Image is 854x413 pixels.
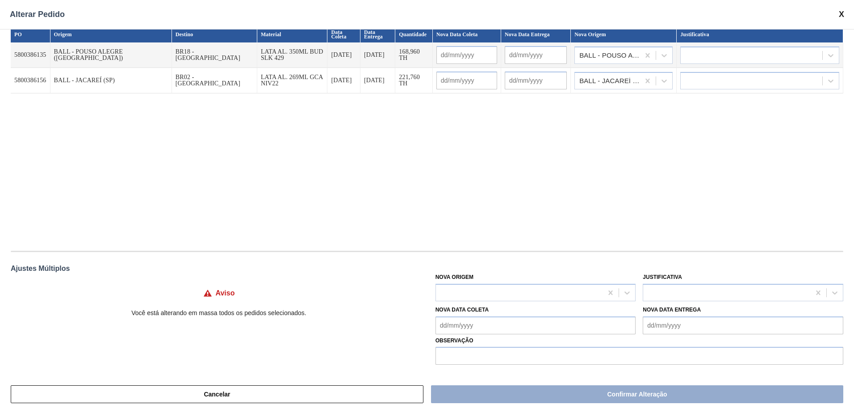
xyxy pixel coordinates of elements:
td: BALL - POUSO ALEGRE ([GEOGRAPHIC_DATA]) [50,42,172,68]
td: 221,760 TH [395,68,432,93]
input: dd/mm/yyyy [505,46,567,64]
label: Nova Origem [435,274,473,280]
label: Justificativa [643,274,682,280]
th: PO [11,26,50,42]
td: 5800386135 [11,42,50,68]
div: Ajustes Múltiplos [11,265,843,273]
td: 5800386156 [11,68,50,93]
h4: Aviso [216,289,235,297]
th: Quantidade [395,26,432,42]
p: Você está alterando em massa todos os pedidos selecionados. [11,309,427,316]
th: Data Coleta [327,26,360,42]
th: Justificativa [677,26,843,42]
input: dd/mm/yyyy [643,316,843,334]
div: BALL - POUSO ALEGRE ([GEOGRAPHIC_DATA]) [579,52,640,59]
th: Material [257,26,328,42]
label: Nova Data Entrega [643,307,701,313]
th: Nova Data Coleta [433,26,501,42]
span: Alterar Pedido [10,10,65,19]
td: [DATE] [360,68,395,93]
td: LATA AL. 350ML BUD SLK 429 [257,42,328,68]
td: [DATE] [327,42,360,68]
th: Nova Data Entrega [501,26,571,42]
input: dd/mm/yyyy [505,72,567,89]
th: Destino [172,26,257,42]
td: BR18 - [GEOGRAPHIC_DATA] [172,42,257,68]
td: BALL - JACAREÍ (SP) [50,68,172,93]
td: [DATE] [360,42,395,68]
div: BALL - JACAREÍ (SP) [579,78,640,84]
td: 168,960 TH [395,42,432,68]
button: Cancelar [11,385,423,403]
input: dd/mm/yyyy [435,316,636,334]
input: dd/mm/yyyy [436,46,497,64]
th: Data Entrega [360,26,395,42]
label: Nova Data Coleta [435,307,489,313]
td: [DATE] [327,68,360,93]
label: Observação [435,334,843,347]
th: Origem [50,26,172,42]
td: BR02 - [GEOGRAPHIC_DATA] [172,68,257,93]
input: dd/mm/yyyy [436,72,497,89]
td: LATA AL. 269ML GCA NIV22 [257,68,328,93]
th: Nova Origem [571,26,677,42]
